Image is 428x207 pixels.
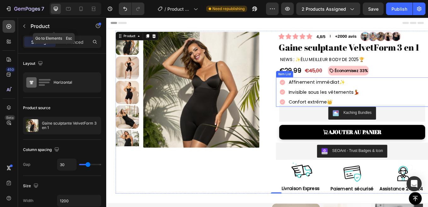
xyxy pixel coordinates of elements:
div: Undo/Redo [119,3,144,15]
div: SEOAnt ‑ Trust Badges & Icon [265,153,325,160]
img: gempages_544277413870175227-c7e54023-c68f-4447-a84c-3fde720ed763.png [298,17,346,28]
div: €29,99 [203,55,230,70]
div: Kaching Bundles [278,109,311,115]
img: product feature img [26,119,38,132]
button: <p><span style="background-color:rgba(244,227,227,0);color:#000000;font-size:15px;"><strong>Écono... [260,57,308,68]
span: Need republishing [212,6,245,12]
button: SEOAnt ‑ Trust Badges & Icon [247,149,330,165]
div: Beta [5,115,15,120]
div: Horizontal [54,75,92,90]
p: Affinement immédiat [214,71,297,81]
p: 7 [41,5,44,13]
img: delivery-truck.gif [214,167,242,195]
div: Rich Text Editor. Editing area: main [213,70,298,82]
p: Advanced [62,39,84,45]
strong: ✨ [274,72,280,80]
div: Gap [23,162,30,167]
p: Product [31,22,84,30]
button: 2 products assigned [296,3,360,15]
div: Item List [200,64,218,69]
p: Invisible sous les vêtements [214,83,297,92]
button: Kaching Bundles [261,105,316,120]
span: 2 products assigned [302,6,346,12]
img: call-center.gif [337,171,362,196]
div: Product [19,19,35,25]
span: Save [368,6,379,12]
div: Size [23,182,40,190]
h1: Gaine sculptante VelvetForm 3 en 1 [202,28,378,42]
div: Layout [23,59,44,68]
button: 7 [3,3,47,15]
div: Open Intercom Messenger [407,176,422,191]
p: +2000 avis [269,18,294,27]
p: Livraison Express [200,196,257,206]
div: Rich Text Editor. Editing area: main [213,82,298,93]
div: Width [23,198,33,204]
span: / [165,6,166,12]
input: Auto [57,159,76,170]
img: KachingBundles.png [266,109,273,116]
p: Settings [31,39,49,45]
div: Ajouter au panier [261,131,323,139]
strong: 👑 [259,95,266,103]
span: Product Page - [DATE] 21:40:24 [167,6,191,12]
p: Confort extrême [214,94,297,104]
div: Column spacing [23,146,61,154]
div: 450 [6,67,15,72]
strong: Économisez 33% [268,59,307,65]
div: €45,00 [232,58,254,66]
strong: 4,8/5 [247,20,257,25]
p: Assistance 24H/24 [321,196,378,206]
input: Auto [57,195,101,206]
img: payment.gif [276,171,301,196]
p: Gaine sculptante VelvetForm 3 en 1 [42,121,98,130]
iframe: Design area [106,18,428,207]
strong: 💃 [290,84,297,91]
div: Rich Text Editor. Editing area: main [213,93,298,105]
button: Publish [386,3,413,15]
div: Product source [23,105,50,111]
p: Paiement sécurisé [260,196,317,206]
div: Publish [391,6,407,12]
img: CMOhyp-BrocDEAE=.png [252,153,260,161]
span: NEWS : ✨ÉLU MEILLEUR BODY DE 2025🏆 [204,46,303,53]
button: Ajouter au panier [203,126,374,143]
p: l [262,20,263,25]
button: Save [363,3,384,15]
